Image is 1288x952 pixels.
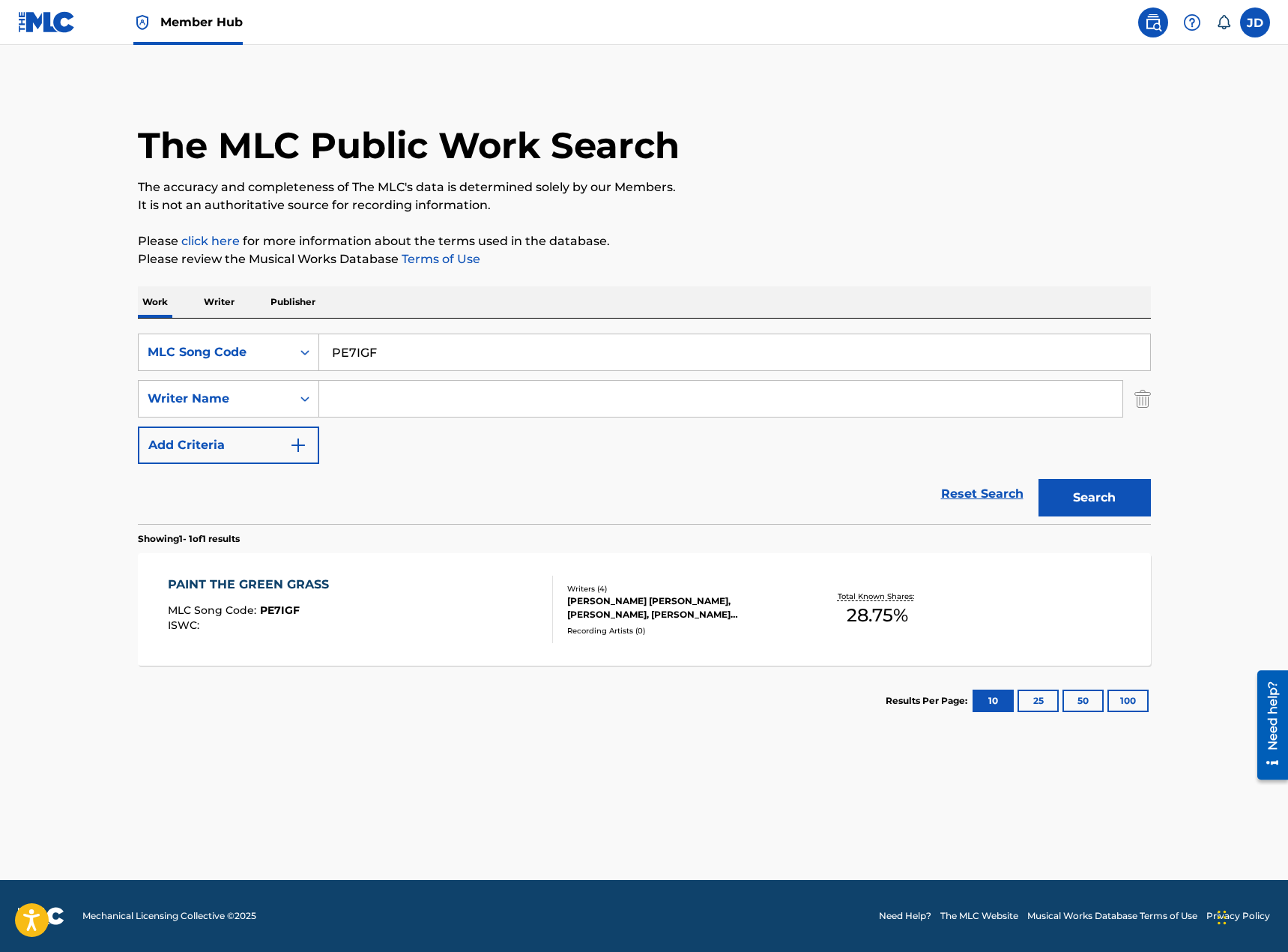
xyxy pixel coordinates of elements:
[138,427,319,464] button: Add Criteria
[567,625,793,636] div: Recording Artists ( 0 )
[138,286,172,318] p: Work
[1246,665,1288,786] iframe: Resource Center
[266,286,320,318] p: Publisher
[1177,7,1207,37] div: Help
[1216,15,1231,30] div: Notifications
[160,13,243,31] span: Member Hub
[973,690,1014,712] button: 10
[138,178,1151,196] p: The accuracy and completeness of The MLC's data is determined solely by our Members.
[148,343,282,361] div: MLC Song Code
[168,603,260,617] span: MLC Song Code :
[567,583,793,594] div: Writers ( 4 )
[138,553,1151,666] a: PAINT THE GREEN GRASSMLC Song Code:PE7IGFISWC:Writers (4)[PERSON_NAME] [PERSON_NAME], [PERSON_NAM...
[1206,909,1270,923] a: Privacy Policy
[838,591,918,602] p: Total Known Shares:
[847,602,908,629] span: 28.75 %
[133,13,151,31] img: Top Rightsholder
[1213,880,1288,952] iframe: Chat Widget
[879,909,931,923] a: Need Help?
[138,123,680,168] h1: The MLC Public Work Search
[168,576,336,594] div: PAINT THE GREEN GRASS
[138,196,1151,214] p: It is not an authoritative source for recording information.
[1183,13,1201,31] img: help
[260,603,300,617] span: PE7IGF
[1144,13,1162,31] img: search
[82,909,256,923] span: Mechanical Licensing Collective © 2025
[289,436,307,454] img: 9d2ae6d4665cec9f34b9.svg
[1062,690,1104,712] button: 50
[18,11,76,33] img: MLC Logo
[399,252,480,266] a: Terms of Use
[138,250,1151,268] p: Please review the Musical Works Database
[168,618,203,632] span: ISWC :
[1107,690,1149,712] button: 100
[1027,909,1197,923] a: Musical Works Database Terms of Use
[934,477,1031,510] a: Reset Search
[181,234,240,248] a: click here
[1218,895,1227,940] div: Drag
[567,594,793,621] div: [PERSON_NAME] [PERSON_NAME], [PERSON_NAME], [PERSON_NAME] [PERSON_NAME], [PERSON_NAME]
[1018,690,1059,712] button: 25
[1038,479,1151,516] button: Search
[138,232,1151,250] p: Please for more information about the terms used in the database.
[1134,380,1151,418] img: Delete Criterion
[138,532,240,546] p: Showing 1 - 1 of 1 results
[148,390,282,408] div: Writer Name
[1240,7,1270,37] div: User Menu
[1138,7,1168,37] a: Public Search
[886,694,971,708] p: Results Per Page:
[940,909,1018,923] a: The MLC Website
[18,907,64,925] img: logo
[199,286,239,318] p: Writer
[138,334,1151,524] form: Search Form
